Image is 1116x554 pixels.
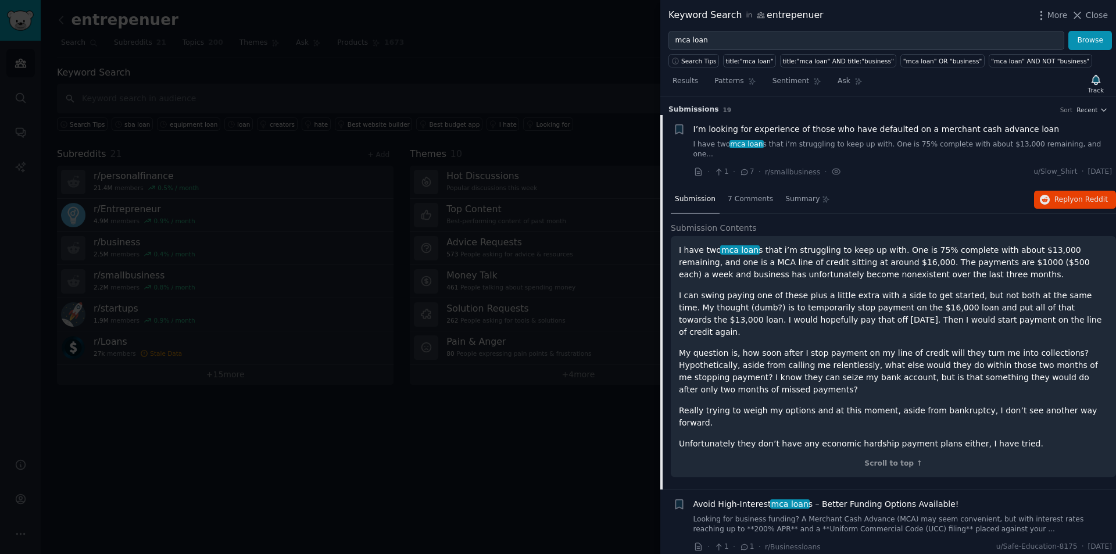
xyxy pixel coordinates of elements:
span: Submission Contents [671,222,757,234]
span: · [733,541,735,553]
span: · [733,166,735,178]
span: · [1082,167,1084,177]
div: Scroll to top ↑ [679,459,1108,469]
span: 7 Comments [728,194,773,205]
span: r/Businessloans [765,543,821,551]
a: I’m looking for experience of those who have defaulted on a merchant cash advance loan [693,123,1060,135]
button: Track [1084,72,1108,96]
span: · [1082,542,1084,552]
span: Recent [1076,106,1097,114]
span: 1 [714,542,728,552]
p: Really trying to weigh my options and at this moment, aside from bankruptcy, I don’t see another ... [679,405,1108,429]
a: "mca loan" AND NOT "business" [989,54,1092,67]
a: Avoid High-Interestmca loans – Better Funding Options Available! [693,498,959,510]
span: 19 [723,106,732,113]
p: Unfortunately they don’t have any economic hardship payment plans either, I have tried. [679,438,1108,450]
span: Avoid High-Interest s – Better Funding Options Available! [693,498,959,510]
span: 1 [739,542,754,552]
span: 7 [739,167,754,177]
a: Results [668,72,702,96]
span: Sentiment [772,76,809,87]
p: My question is, how soon after I stop payment on my line of credit will they turn me into collect... [679,347,1108,396]
button: Recent [1076,106,1108,114]
input: Try a keyword related to your business [668,31,1064,51]
button: More [1035,9,1068,22]
span: Search Tips [681,57,717,65]
button: Search Tips [668,54,719,67]
span: Submission s [668,105,719,115]
span: 1 [714,167,728,177]
span: mca loan [720,245,760,255]
span: Results [673,76,698,87]
span: Ask [838,76,850,87]
span: mca loan [770,499,810,509]
span: mca loan [729,140,764,148]
div: "mca loan" AND NOT "business" [991,57,1089,65]
span: · [759,166,761,178]
p: I can swing paying one of these plus a little extra with a side to get started, but not both at t... [679,289,1108,338]
a: Patterns [710,72,760,96]
span: u/Safe-Education-8175 [996,542,1078,552]
span: Patterns [714,76,743,87]
span: on Reddit [1074,195,1108,203]
span: Reply [1054,195,1108,205]
div: Keyword Search entrepenuer [668,8,824,23]
span: r/smallbusiness [765,168,820,176]
a: Ask [834,72,867,96]
a: Sentiment [768,72,825,96]
button: Browse [1068,31,1112,51]
span: Submission [675,194,716,205]
div: Sort [1060,106,1073,114]
span: [DATE] [1088,167,1112,177]
span: · [759,541,761,553]
span: Close [1086,9,1108,22]
span: [DATE] [1088,542,1112,552]
span: · [707,541,710,553]
div: Track [1088,86,1104,94]
button: Close [1071,9,1108,22]
span: u/Slow_Shirt [1033,167,1078,177]
button: Replyon Reddit [1034,191,1116,209]
div: title:"mca loan" AND title:"business" [783,57,894,65]
div: "mca loan" OR "business" [903,57,982,65]
span: · [707,166,710,178]
a: title:"mca loan" [723,54,776,67]
a: "mca loan" OR "business" [900,54,985,67]
span: More [1047,9,1068,22]
span: Summary [785,194,820,205]
span: · [824,166,827,178]
span: in [746,10,752,21]
a: I have twomca loans that i’m struggling to keep up with. One is 75% complete with about $13,000 r... [693,140,1113,160]
p: I have two s that i’m struggling to keep up with. One is 75% complete with about $13,000 remainin... [679,244,1108,281]
div: title:"mca loan" [726,57,774,65]
a: Looking for business funding? A Merchant Cash Advance (MCA) may seem convenient, but with interes... [693,514,1113,535]
a: title:"mca loan" AND title:"business" [780,54,896,67]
